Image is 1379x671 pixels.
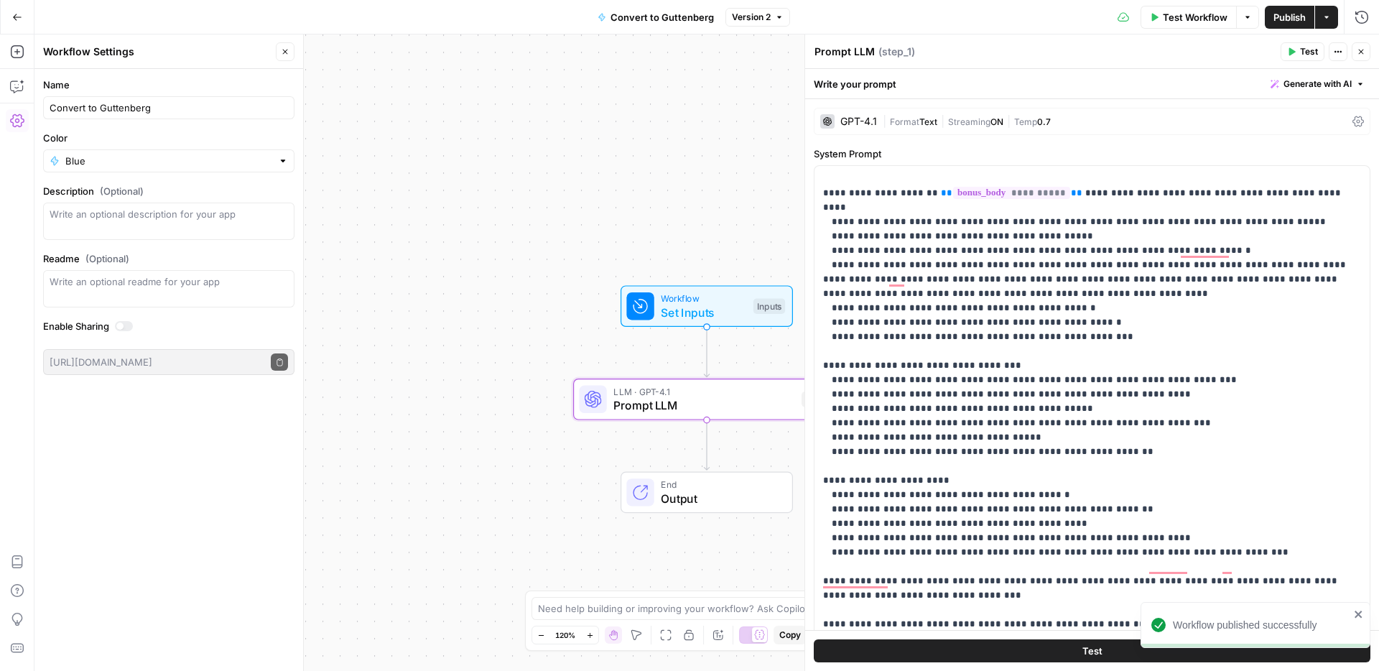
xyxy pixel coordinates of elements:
[779,629,801,642] span: Copy
[732,11,771,24] span: Version 2
[774,626,807,644] button: Copy
[919,116,937,127] span: Text
[704,420,709,471] g: Edge from step_1 to end
[990,116,1003,127] span: ON
[613,384,794,398] span: LLM · GPT-4.1
[1281,42,1324,61] button: Test
[1003,114,1014,128] span: |
[890,116,919,127] span: Format
[65,154,272,168] input: Blue
[43,45,271,59] div: Workflow Settings
[610,10,714,24] span: Convert to Guttenberg
[814,45,875,59] textarea: Prompt LLM
[661,478,778,491] span: End
[85,251,129,266] span: (Optional)
[1265,6,1314,29] button: Publish
[814,147,1370,161] label: System Prompt
[814,166,1370,652] div: To enrich screen reader interactions, please activate Accessibility in Grammarly extension settings
[50,101,288,115] input: Untitled
[573,285,840,327] div: WorkflowSet InputsInputs
[725,8,790,27] button: Version 2
[661,292,746,305] span: Workflow
[704,327,709,377] g: Edge from start to step_1
[805,69,1379,98] div: Write your prompt
[661,304,746,321] span: Set Inputs
[1173,618,1350,632] div: Workflow published successfully
[1300,45,1318,58] span: Test
[814,639,1370,662] button: Test
[555,629,575,641] span: 120%
[1354,608,1364,620] button: close
[1265,75,1370,93] button: Generate with AI
[1283,78,1352,91] span: Generate with AI
[661,490,778,507] span: Output
[573,379,840,420] div: LLM · GPT-4.1Prompt LLMStep 1
[937,114,948,128] span: |
[948,116,990,127] span: Streaming
[573,472,840,514] div: EndOutput
[883,114,890,128] span: |
[43,78,294,92] label: Name
[43,131,294,145] label: Color
[589,6,723,29] button: Convert to Guttenberg
[43,184,294,198] label: Description
[878,45,915,59] span: ( step_1 )
[1037,116,1051,127] span: 0.7
[840,116,877,126] div: GPT-4.1
[1141,6,1236,29] button: Test Workflow
[100,184,144,198] span: (Optional)
[613,397,794,414] span: Prompt LLM
[1014,116,1037,127] span: Temp
[43,251,294,266] label: Readme
[1273,10,1306,24] span: Publish
[753,298,785,314] div: Inputs
[1082,644,1102,658] span: Test
[1163,10,1227,24] span: Test Workflow
[43,319,294,333] label: Enable Sharing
